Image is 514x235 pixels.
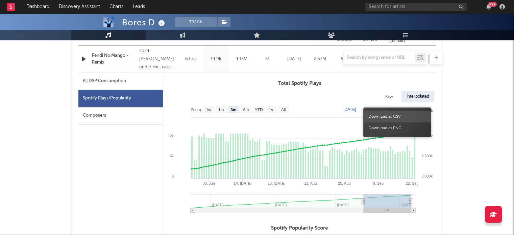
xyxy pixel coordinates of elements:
[78,90,163,107] div: Spotify Plays/Popularity
[163,224,436,232] h3: Spotify Popularity Score
[122,17,167,28] div: Bores D
[380,91,398,102] div: Raw
[230,108,236,112] text: 3m
[377,107,381,112] text: →
[388,107,401,112] text: [DATE]
[78,107,163,124] div: Composers
[281,108,285,112] text: All
[175,17,217,27] button: Track
[254,108,263,112] text: YTD
[243,108,249,112] text: 6m
[421,174,433,178] text: 3 000k
[163,79,436,88] h3: Total Spotify Plays
[78,73,163,90] div: All DSP Consumption
[234,181,251,185] text: 14. [DATE]
[363,122,431,134] span: Download as PNG
[267,181,285,185] text: 28. [DATE]
[343,107,356,112] text: [DATE]
[139,47,176,71] div: 2024 [PERSON_NAME] under exclusive license to ONErpm
[338,181,350,185] text: 25. Aug
[488,2,497,7] div: 99 +
[206,108,211,112] text: 1w
[363,111,431,122] span: Download as CSV
[401,91,434,102] div: Interpolated
[269,108,273,112] text: 1y
[168,134,174,138] text: 12k
[406,181,418,185] text: 22. Sep
[170,154,174,158] text: 6k
[202,181,215,185] text: 30. Jun
[400,203,412,207] text: [DATE]
[191,108,201,112] text: Zoom
[171,174,173,178] text: 0
[421,154,433,158] text: 3 500k
[365,3,467,11] input: Search for artists
[344,55,415,61] input: Search by song name or URL
[218,108,224,112] text: 1m
[304,181,316,185] text: 11. Aug
[83,77,126,85] div: All DSP Consumption
[373,181,384,185] text: 8. Sep
[486,4,491,9] button: 99+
